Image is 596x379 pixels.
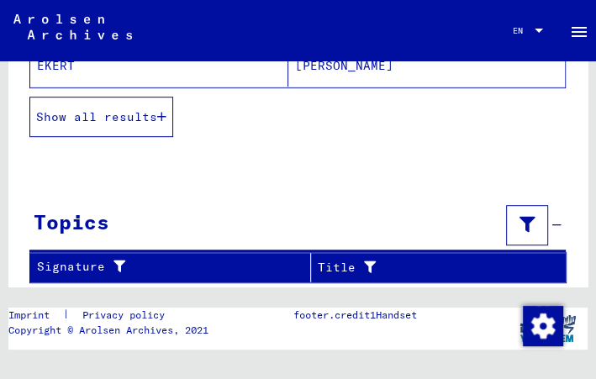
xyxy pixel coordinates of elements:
[29,97,173,137] button: Show all results
[8,308,63,323] a: Imprint
[318,254,550,281] div: Title
[569,22,589,42] mat-icon: Side nav toggle icon
[30,45,288,87] mat-cell: EKERT
[523,306,563,346] img: Change consent
[63,308,69,323] font: |
[522,305,562,345] div: Change consent
[288,45,566,87] mat-cell: [PERSON_NAME]
[36,109,157,124] span: Show all results
[562,13,596,47] button: Toggle sidenav
[69,308,185,323] a: Privacy policy
[37,258,105,276] font: Signature
[34,207,109,237] div: Topics
[8,323,208,338] p: Copyright © Arolsen Archives, 2021
[13,14,132,39] img: Arolsen_neg.svg
[293,308,417,323] p: footer.credit1Handset
[37,254,314,281] div: Signature
[516,308,579,350] img: yv_logo.png
[513,26,531,35] span: EN
[318,259,356,276] font: Title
